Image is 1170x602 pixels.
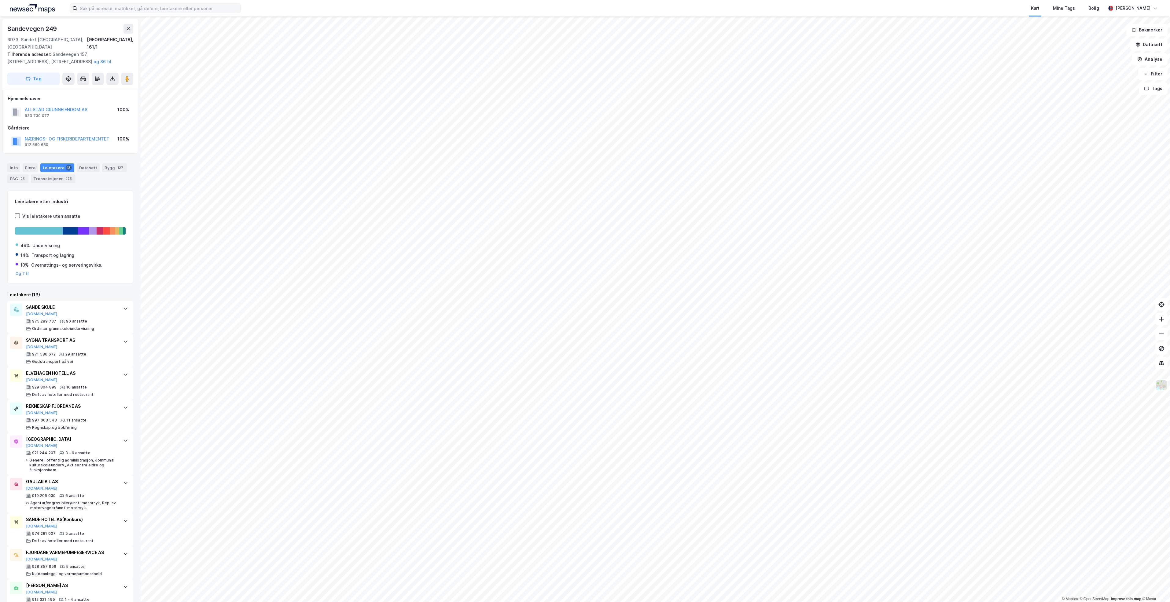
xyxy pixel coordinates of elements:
div: 5 ansatte [66,564,85,569]
div: Gårdeiere [8,124,133,132]
div: ELVEHAGEN HOTELL AS [26,370,117,377]
span: Tilhørende adresser: [7,52,53,57]
button: [DOMAIN_NAME] [26,443,57,448]
div: Bygg [102,163,127,172]
button: Analyse [1132,53,1168,65]
div: Kuldeanlegg- og varmepumpearbeid [32,571,102,576]
div: 275 [64,176,73,182]
div: 6973, Sande I [GEOGRAPHIC_DATA], [GEOGRAPHIC_DATA] [7,36,87,51]
button: [DOMAIN_NAME] [26,524,57,529]
div: Mine Tags [1053,5,1075,12]
div: Sandevegen 157, [STREET_ADDRESS], [STREET_ADDRESS] [7,51,128,65]
div: [GEOGRAPHIC_DATA], 161/1 [87,36,133,51]
div: 13 [66,165,72,171]
input: Søk på adresse, matrikkel, gårdeiere, leietakere eller personer [77,4,241,13]
div: 29 ansatte [65,352,86,357]
div: SYGNA TRANSPORT AS [26,337,117,344]
div: Bolig [1088,5,1099,12]
div: GAULAR BIL AS [26,478,117,485]
button: Filter [1138,68,1168,80]
div: 1 - 4 ansatte [65,597,90,602]
div: 90 ansatte [66,319,87,324]
div: 100% [117,135,129,143]
button: [DOMAIN_NAME] [26,410,57,415]
div: Ordinær grunnskoleundervisning [32,326,94,331]
div: 928 857 956 [32,564,56,569]
div: Regnskap og bokføring [32,425,77,430]
button: [DOMAIN_NAME] [26,378,57,382]
div: SANDE HOTEL AS (Konkurs) [26,516,117,523]
div: Sandevegen 249 [7,24,58,34]
div: Undervisning [32,242,60,249]
button: Tag [7,73,60,85]
div: 912 660 680 [25,142,48,147]
div: Drift av hoteller med restaurant [32,392,94,397]
button: [DOMAIN_NAME] [26,590,57,595]
button: [DOMAIN_NAME] [26,312,57,316]
div: 929 804 899 [32,385,57,390]
div: 100% [117,106,129,113]
div: 971 586 672 [32,352,56,357]
div: 3 - 9 ansatte [65,451,90,455]
div: Hjemmelshaver [8,95,133,102]
div: Godstransport på vei [32,359,73,364]
div: 975 289 737 [32,319,56,324]
iframe: Chat Widget [1139,573,1170,602]
div: 16 ansatte [66,385,87,390]
div: Leietakere (13) [7,291,133,298]
div: Leietakere etter industri [15,198,126,205]
div: 933 730 077 [25,113,49,118]
div: 11 ansatte [67,418,86,423]
button: Og 7 til [16,271,30,276]
div: 5 ansatte [65,531,84,536]
div: 912 321 495 [32,597,55,602]
div: REKNESKAP FJORDANE AS [26,403,117,410]
div: ESG [7,174,28,183]
div: 10% [20,261,29,269]
button: Bokmerker [1126,24,1168,36]
a: Improve this map [1111,597,1141,601]
div: Vis leietakere uten ansatte [22,213,80,220]
div: [GEOGRAPHIC_DATA] [26,436,117,443]
div: 921 244 207 [32,451,56,455]
button: [DOMAIN_NAME] [26,486,57,491]
div: Leietakere [40,163,74,172]
button: [DOMAIN_NAME] [26,345,57,349]
div: 25 [19,176,26,182]
div: Agentur/engros biler/unnt. motorsyk, Rep. av motorvogner/unnt. motorsyk. [30,501,117,510]
div: Kart [1031,5,1039,12]
div: 127 [116,165,124,171]
a: Mapbox [1062,597,1079,601]
div: Info [7,163,20,172]
img: logo.a4113a55bc3d86da70a041830d287a7e.svg [10,4,55,13]
button: [DOMAIN_NAME] [26,557,57,562]
div: 14% [20,252,29,259]
div: 6 ansatte [65,493,84,498]
div: Drift av hoteller med restaurant [32,538,94,543]
button: Datasett [1130,38,1168,51]
div: Eiere [23,163,38,172]
div: Generell offentlig administrasjon, Kommunal kulturskoleunderv., Akt.sentra eldre og funksjonshem. [29,458,117,472]
div: Transport og lagring [31,252,74,259]
div: Datasett [77,163,100,172]
div: 919 206 039 [32,493,56,498]
div: Transaksjoner [31,174,75,183]
div: FJORDANE VARMEPUMPESERVICE AS [26,549,117,556]
img: Z [1156,379,1167,391]
button: Tags [1139,82,1168,95]
div: [PERSON_NAME] [1116,5,1150,12]
div: SANDE SKULE [26,304,117,311]
div: 974 281 007 [32,531,56,536]
div: 997 003 543 [32,418,57,423]
a: OpenStreetMap [1080,597,1109,601]
div: Overnattings- og serveringsvirks. [31,261,102,269]
div: 49% [20,242,30,249]
div: [PERSON_NAME] AS [26,582,117,589]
